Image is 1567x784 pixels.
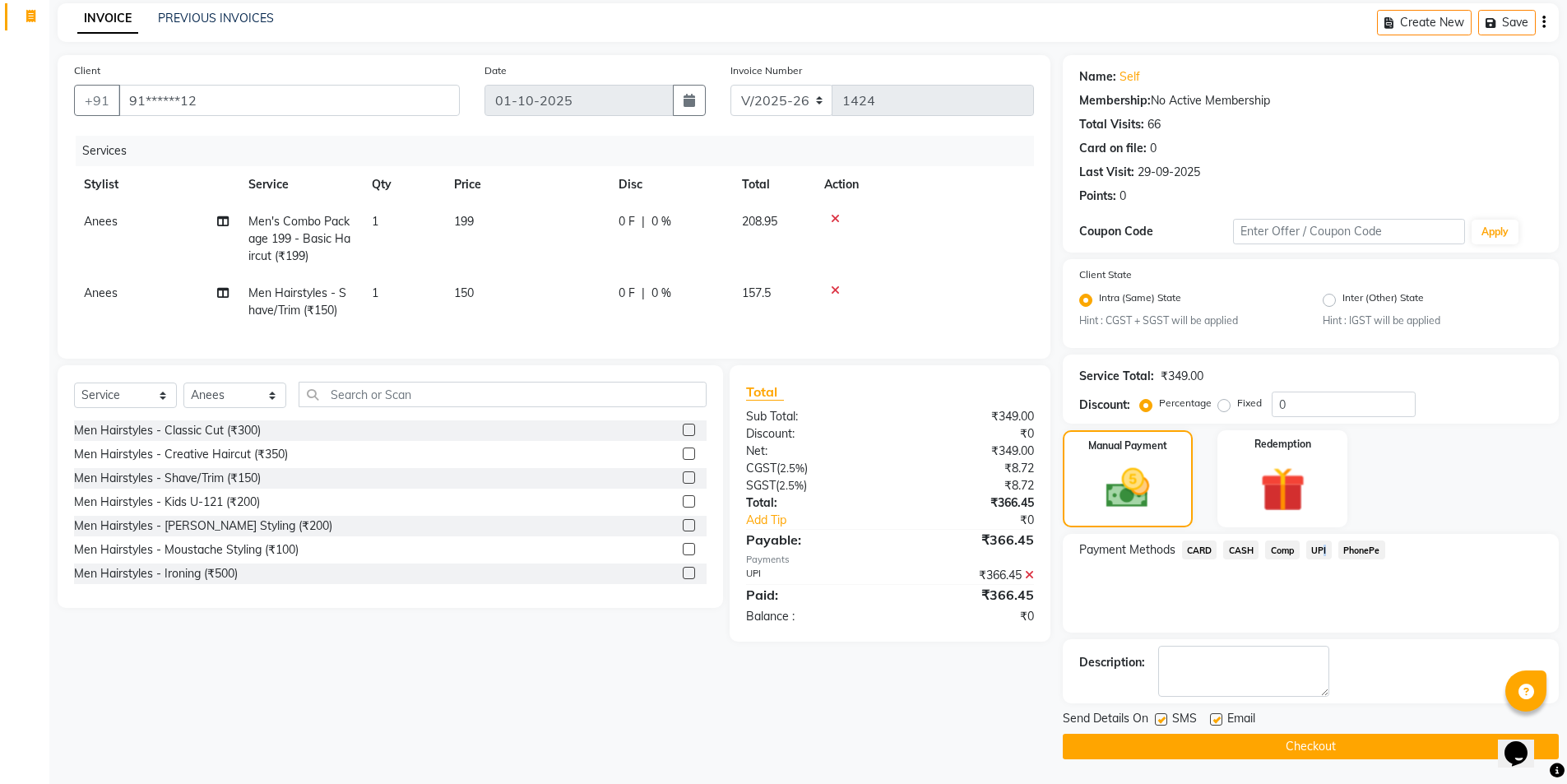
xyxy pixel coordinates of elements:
img: _cash.svg [1092,463,1163,513]
th: Total [732,166,814,203]
label: Manual Payment [1088,438,1167,453]
div: Last Visit: [1079,164,1134,181]
div: ( ) [734,477,890,494]
div: ₹349.00 [890,443,1046,460]
a: Add Tip [734,512,916,529]
div: ( ) [734,460,890,477]
span: CARD [1182,540,1217,559]
label: Intra (Same) State [1099,290,1181,310]
span: 199 [454,214,474,229]
div: Payments [746,553,1033,567]
div: 0 [1120,188,1126,205]
span: Total [746,383,784,401]
div: Service Total: [1079,368,1154,385]
th: Action [814,166,1034,203]
div: Description: [1079,654,1145,671]
input: Enter Offer / Coupon Code [1233,219,1465,244]
label: Date [484,63,507,78]
div: UPI [734,567,890,584]
span: Men Hairstyles - Shave/Trim (₹150) [248,285,346,318]
div: Total Visits: [1079,116,1144,133]
div: ₹0 [916,512,1046,529]
label: Client [74,63,100,78]
span: 1 [372,285,378,300]
label: Inter (Other) State [1342,290,1424,310]
div: 0 [1150,140,1157,157]
div: Points: [1079,188,1116,205]
div: Paid: [734,585,890,605]
div: Sub Total: [734,408,890,425]
div: ₹366.45 [890,530,1046,550]
span: Anees [84,285,118,300]
div: Balance : [734,608,890,625]
div: Men Hairstyles - [PERSON_NAME] Styling (₹200) [74,517,332,535]
div: Net: [734,443,890,460]
span: CASH [1223,540,1259,559]
span: UPI [1306,540,1332,559]
button: Apply [1472,220,1518,244]
div: Men Hairstyles - Creative Haircut (₹350) [74,446,288,463]
div: Men Hairstyles - Ironing (₹500) [74,565,238,582]
span: Payment Methods [1079,541,1175,559]
div: Name: [1079,68,1116,86]
span: 2.5% [779,479,804,492]
span: 150 [454,285,474,300]
div: Coupon Code [1079,223,1234,240]
span: 0 % [651,213,671,230]
a: Self [1120,68,1140,86]
th: Service [239,166,362,203]
div: ₹0 [890,425,1046,443]
span: 2.5% [780,462,804,475]
div: ₹366.45 [890,567,1046,584]
span: | [642,285,645,302]
div: Card on file: [1079,140,1147,157]
iframe: chat widget [1498,718,1551,768]
div: ₹0 [890,608,1046,625]
span: Send Details On [1063,710,1148,731]
span: SGST [746,478,776,493]
input: Search or Scan [299,382,707,407]
div: ₹349.00 [890,408,1046,425]
button: Save [1478,10,1536,35]
span: Anees [84,214,118,229]
label: Invoice Number [730,63,802,78]
th: Qty [362,166,444,203]
div: Services [76,136,1046,166]
div: Men Hairstyles - Classic Cut (₹300) [74,422,261,439]
span: 157.5 [742,285,771,300]
div: 29-09-2025 [1138,164,1200,181]
a: PREVIOUS INVOICES [158,11,274,26]
div: Men Hairstyles - Moustache Styling (₹100) [74,541,299,559]
span: Comp [1265,540,1300,559]
div: Membership: [1079,92,1151,109]
small: Hint : CGST + SGST will be applied [1079,313,1299,328]
div: ₹8.72 [890,460,1046,477]
div: ₹349.00 [1161,368,1203,385]
span: SMS [1172,710,1197,731]
div: ₹8.72 [890,477,1046,494]
span: PhonePe [1338,540,1385,559]
span: | [642,213,645,230]
span: Men's Combo Package 199 - Basic Haircut (₹199) [248,214,350,263]
a: INVOICE [77,4,138,34]
small: Hint : IGST will be applied [1323,313,1542,328]
button: Create New [1377,10,1472,35]
label: Redemption [1254,437,1311,452]
th: Price [444,166,609,203]
div: Men Hairstyles - Shave/Trim (₹150) [74,470,261,487]
div: Men Hairstyles - Kids U-121 (₹200) [74,494,260,511]
button: Checkout [1063,734,1559,759]
th: Stylist [74,166,239,203]
div: Discount: [1079,397,1130,414]
div: 66 [1147,116,1161,133]
img: _gift.svg [1246,462,1319,517]
span: 208.95 [742,214,777,229]
label: Percentage [1159,396,1212,411]
div: Payable: [734,530,890,550]
div: Discount: [734,425,890,443]
span: 0 % [651,285,671,302]
span: 1 [372,214,378,229]
div: Total: [734,494,890,512]
th: Disc [609,166,732,203]
span: 0 F [619,285,635,302]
